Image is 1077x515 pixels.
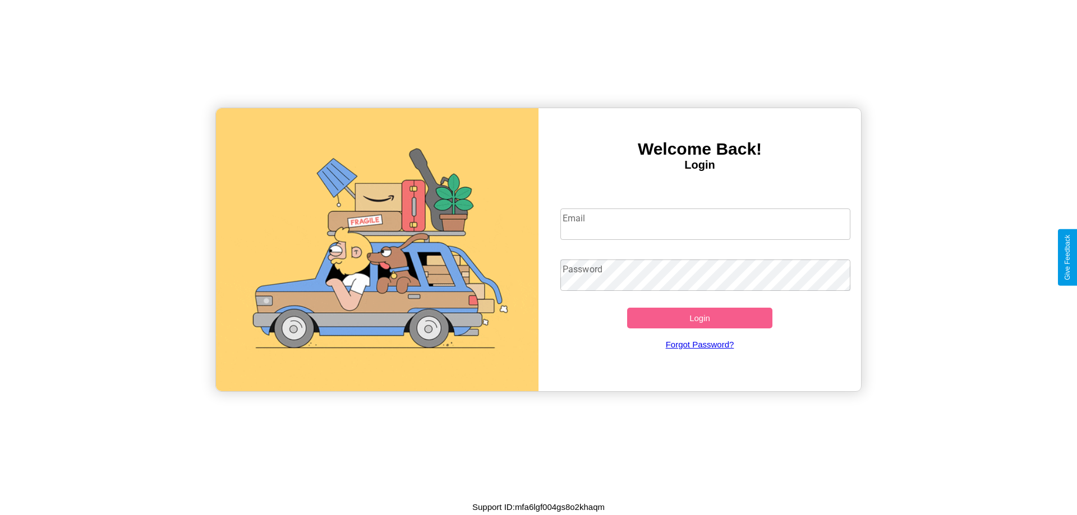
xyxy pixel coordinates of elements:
[472,499,605,514] p: Support ID: mfa6lgf004gs8o2khaqm
[627,308,772,328] button: Login
[1064,235,1071,280] div: Give Feedback
[538,140,861,159] h3: Welcome Back!
[555,328,845,360] a: Forgot Password?
[216,108,538,391] img: gif
[538,159,861,171] h4: Login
